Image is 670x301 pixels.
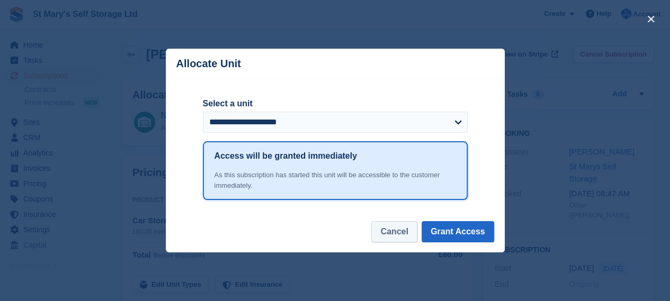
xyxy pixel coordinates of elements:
[203,97,468,110] label: Select a unit
[215,150,357,162] h1: Access will be granted immediately
[215,170,456,190] div: As this subscription has started this unit will be accessible to the customer immediately.
[176,58,241,70] p: Allocate Unit
[642,11,659,28] button: close
[371,221,417,242] button: Cancel
[422,221,494,242] button: Grant Access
